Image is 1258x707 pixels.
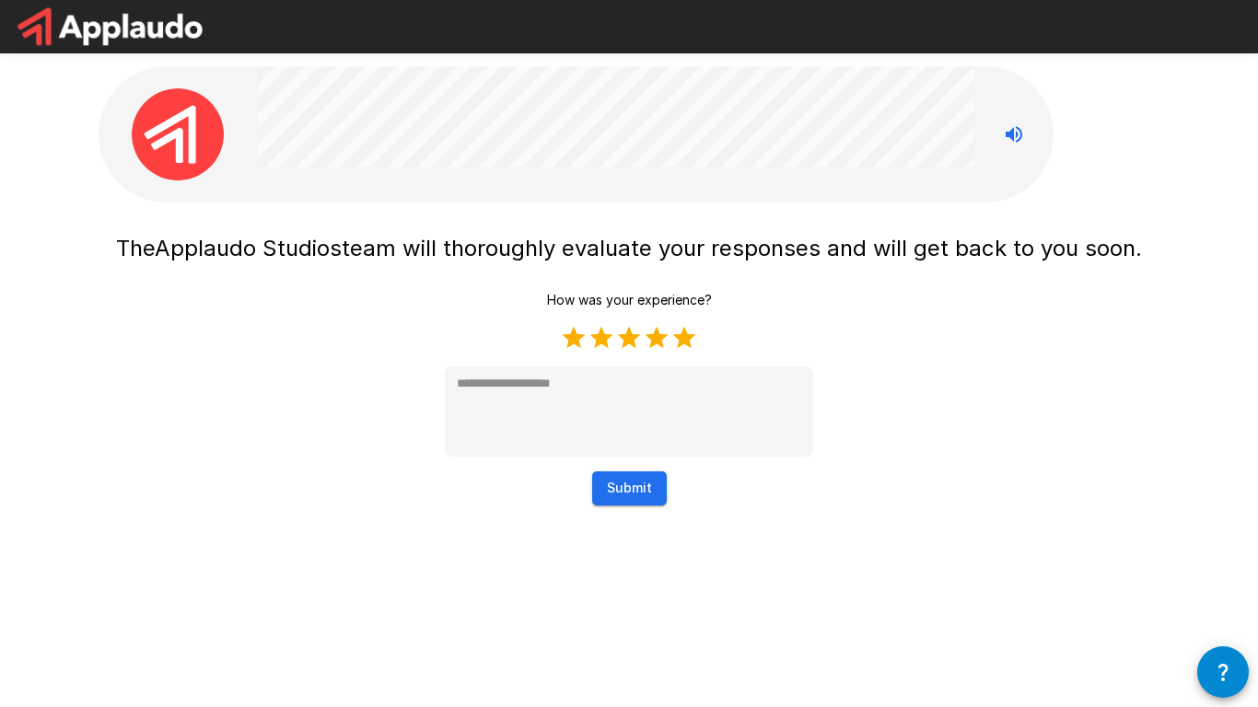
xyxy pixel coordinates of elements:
[116,235,155,261] span: The
[155,235,342,261] span: Applaudo Studios
[342,235,1142,261] span: team will thoroughly evaluate your responses and will get back to you soon.
[592,471,667,505] button: Submit
[132,88,224,180] img: applaudo_avatar.png
[996,116,1032,153] button: Stop reading questions aloud
[547,291,712,309] p: How was your experience?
